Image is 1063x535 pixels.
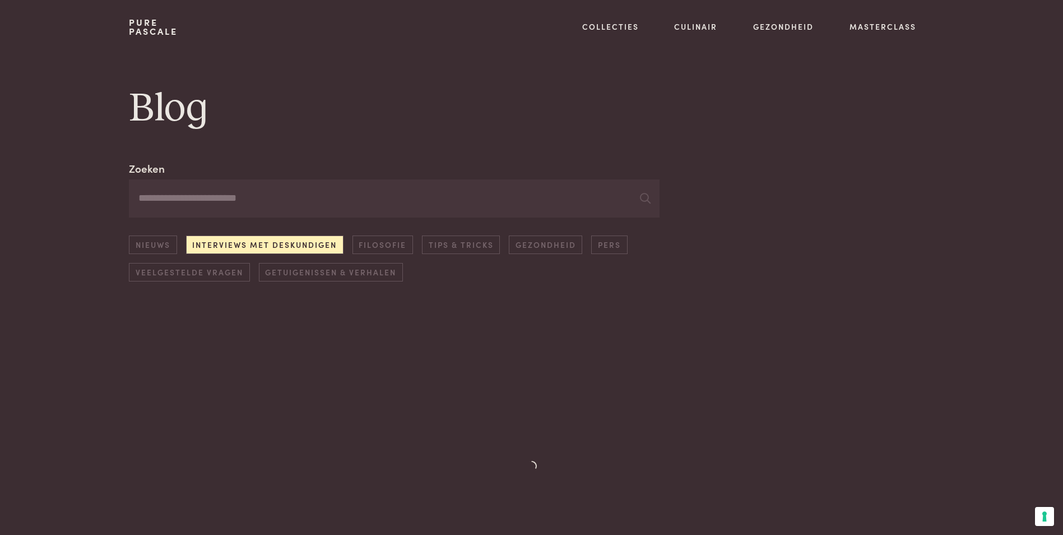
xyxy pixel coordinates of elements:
label: Zoeken [129,160,165,177]
button: Uw voorkeuren voor toestemming voor trackingtechnologieën [1035,507,1054,526]
a: Nieuws [129,236,177,254]
a: Masterclass [850,21,916,33]
a: Gezondheid [753,21,814,33]
a: Culinair [674,21,717,33]
h1: Blog [129,84,934,134]
a: Gezondheid [509,236,582,254]
a: Pers [591,236,627,254]
a: Getuigenissen & Verhalen [259,263,403,282]
a: PurePascale [129,18,178,36]
a: Filosofie [352,236,413,254]
a: Tips & Tricks [422,236,500,254]
a: Veelgestelde vragen [129,263,249,282]
a: Interviews met deskundigen [186,236,343,254]
a: Collecties [582,21,639,33]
